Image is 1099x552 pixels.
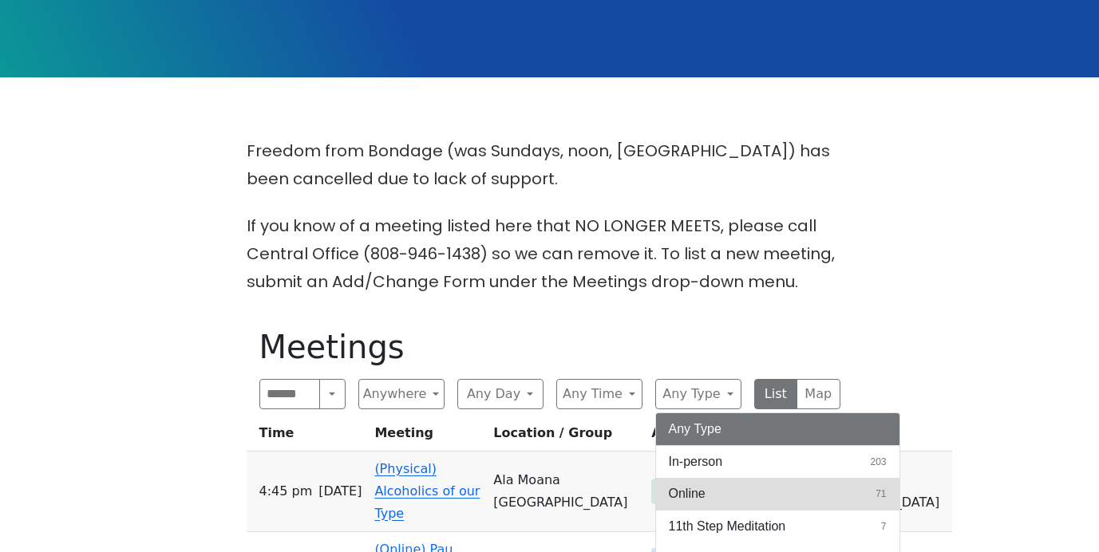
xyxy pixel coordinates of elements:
p: Freedom from Bondage (was Sundays, noon, [GEOGRAPHIC_DATA]) has been cancelled due to lack of sup... [247,137,853,193]
button: Anywhere [358,379,445,409]
span: 4:45 PM [259,480,313,503]
button: Search [319,379,345,409]
span: Online [669,484,706,503]
button: 11th Step Meditation7 results [656,511,899,542]
h1: Meetings [259,328,840,366]
th: Address [645,422,799,451]
p: If you know of a meeting listed here that NO LONGER MEETS, please call Central Office (808-946-14... [247,212,853,296]
a: (Physical) Alcoholics of our Type [374,461,480,521]
span: In-person [669,452,723,471]
button: List [754,379,798,409]
span: 71 results [876,487,886,501]
span: [DATE] [318,480,362,503]
button: Online71 results [656,478,899,510]
input: Search [259,379,321,409]
td: Ala Moana [GEOGRAPHIC_DATA] [487,451,645,532]
button: Any Time [556,379,642,409]
button: Map [797,379,840,409]
span: 7 results [881,519,887,534]
th: Time [247,422,369,451]
button: In-person203 results [656,446,899,478]
span: 203 results [870,455,886,469]
span: 11th Step Meditation [669,517,786,536]
th: Location / Group [487,422,645,451]
button: Any Type [655,379,741,409]
th: Meeting [368,422,487,451]
button: Any Day [457,379,544,409]
button: Any Type [656,413,899,445]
